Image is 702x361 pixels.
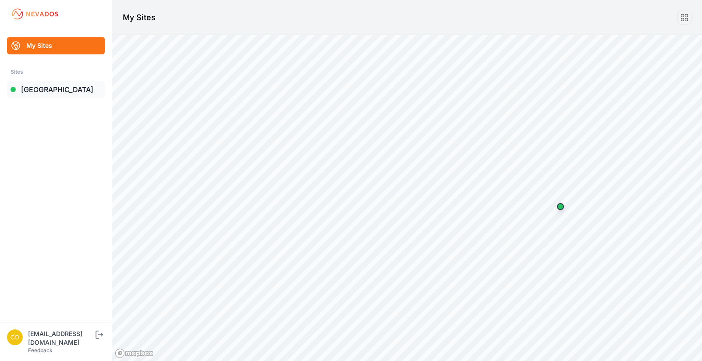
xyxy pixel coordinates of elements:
canvas: Map [112,35,702,361]
a: My Sites [7,37,105,54]
img: Nevados [11,7,60,21]
a: Mapbox logo [115,348,153,358]
img: controlroomoperator@invenergy.com [7,329,23,345]
a: Feedback [28,347,53,354]
h1: My Sites [123,11,156,24]
div: [EMAIL_ADDRESS][DOMAIN_NAME] [28,329,94,347]
div: Map marker [552,198,569,215]
div: Sites [11,67,101,77]
a: [GEOGRAPHIC_DATA] [7,81,105,98]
